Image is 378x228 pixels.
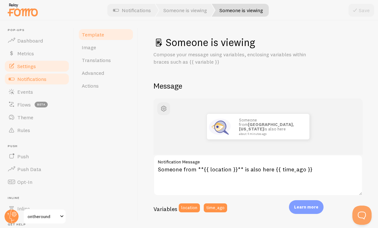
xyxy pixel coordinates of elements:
[153,51,307,66] p: Compose your message using variables, enclosing variables within braces such as {{ variable }}
[289,200,324,214] div: Learn more
[4,34,70,47] a: Dashboard
[17,37,43,44] span: Dashboard
[239,122,294,131] strong: [GEOGRAPHIC_DATA], [US_STATE]
[78,41,134,54] a: Image
[82,83,99,89] span: Actions
[4,202,70,215] a: Inline
[179,203,200,212] button: location
[239,118,303,136] p: Someone from is also here
[204,203,227,212] button: time_ago
[17,153,29,160] span: Push
[17,205,30,212] span: Inline
[78,67,134,79] a: Advanced
[8,196,70,200] span: Inline
[294,204,318,210] p: Learn more
[78,54,134,67] a: Translations
[4,124,70,137] a: Rules
[153,81,363,91] h2: Message
[17,63,36,69] span: Settings
[4,111,70,124] a: Theme
[17,179,32,185] span: Opt-In
[4,163,70,176] a: Push Data
[8,28,70,32] span: Pop-ups
[153,155,363,166] label: Notification Message
[4,85,70,98] a: Events
[82,31,104,38] span: Template
[4,73,70,85] a: Notifications
[82,57,111,63] span: Translations
[153,36,363,49] h1: Someone is viewing
[4,98,70,111] a: Flows beta
[17,166,41,172] span: Push Data
[4,176,70,188] a: Opt-In
[352,206,372,225] iframe: Help Scout Beacon - Open
[8,223,70,227] span: Get Help
[17,114,33,121] span: Theme
[207,114,233,139] img: Fomo
[4,60,70,73] a: Settings
[17,89,33,95] span: Events
[153,205,177,213] h3: Variables
[28,213,58,220] span: ontheround
[78,28,134,41] a: Template
[23,209,66,224] a: ontheround
[35,102,48,107] span: beta
[82,44,96,51] span: Image
[17,50,34,57] span: Metrics
[4,47,70,60] a: Metrics
[8,144,70,148] span: Push
[82,70,104,76] span: Advanced
[78,79,134,92] a: Actions
[239,132,301,136] small: about 4 minutes ago
[4,150,70,163] a: Push
[7,2,39,18] img: fomo-relay-logo-orange.svg
[17,127,30,133] span: Rules
[17,101,31,108] span: Flows
[17,76,46,82] span: Notifications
